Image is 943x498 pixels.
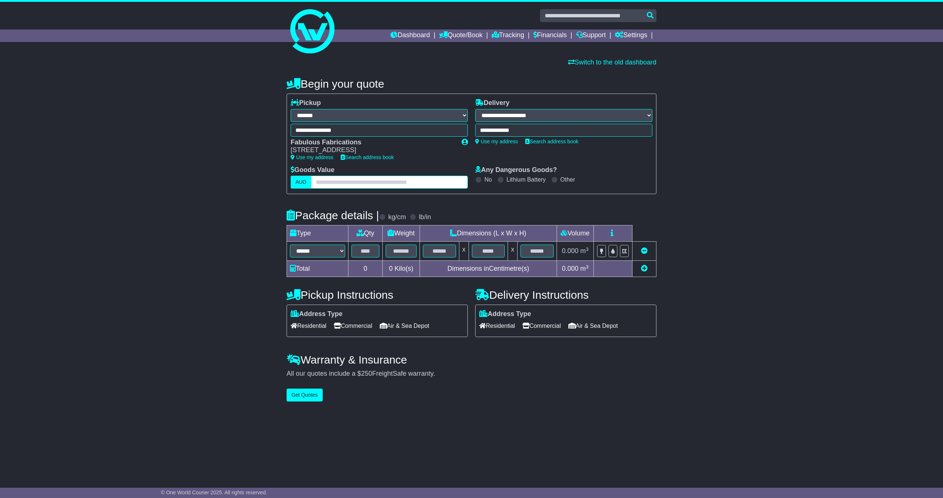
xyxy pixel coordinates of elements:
h4: Begin your quote [287,78,656,90]
td: 0 [348,261,383,277]
label: Lithium Battery [506,176,546,183]
td: Total [287,261,348,277]
a: Search address book [525,138,578,144]
a: Search address book [341,154,394,160]
sup: 3 [586,246,589,252]
label: Address Type [291,310,343,318]
td: x [459,242,469,261]
button: Get Quotes [287,389,323,401]
a: Add new item [641,265,648,272]
span: © One World Courier 2025. All rights reserved. [161,490,267,495]
label: Delivery [475,99,509,107]
span: Air & Sea Depot [568,320,618,332]
a: Remove this item [641,247,648,255]
a: Use my address [291,154,333,160]
td: x [508,242,518,261]
span: Residential [479,320,515,332]
span: Residential [291,320,326,332]
span: 250 [361,370,372,377]
span: 0.000 [562,247,578,255]
a: Financials [533,29,567,42]
td: Dimensions in Centimetre(s) [420,261,557,277]
sup: 3 [586,264,589,270]
a: Dashboard [390,29,430,42]
a: Use my address [475,138,518,144]
label: Address Type [479,310,531,318]
span: 0.000 [562,265,578,272]
label: kg/cm [388,213,406,221]
td: Dimensions (L x W x H) [420,225,557,242]
span: Commercial [522,320,561,332]
a: Settings [615,29,647,42]
span: Air & Sea Depot [380,320,430,332]
a: Tracking [492,29,524,42]
label: AUD [291,176,311,189]
h4: Delivery Instructions [475,289,656,301]
label: Other [560,176,575,183]
h4: Package details | [287,209,379,221]
td: Type [287,225,348,242]
div: Fabulous Fabrications [291,138,454,147]
td: Kilo(s) [383,261,420,277]
span: 0 [389,265,393,272]
span: m [580,265,589,272]
a: Quote/Book [439,29,483,42]
label: Any Dangerous Goods? [475,166,557,174]
h4: Warranty & Insurance [287,354,656,366]
h4: Pickup Instructions [287,289,468,301]
label: No [484,176,492,183]
td: Qty [348,225,383,242]
label: Pickup [291,99,321,107]
div: [STREET_ADDRESS] [291,146,454,154]
a: Switch to the old dashboard [568,59,656,66]
span: m [580,247,589,255]
td: Weight [383,225,420,242]
td: Volume [557,225,593,242]
label: lb/in [419,213,431,221]
label: Goods Value [291,166,334,174]
span: Commercial [334,320,372,332]
div: All our quotes include a $ FreightSafe warranty. [287,370,656,378]
a: Support [576,29,606,42]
